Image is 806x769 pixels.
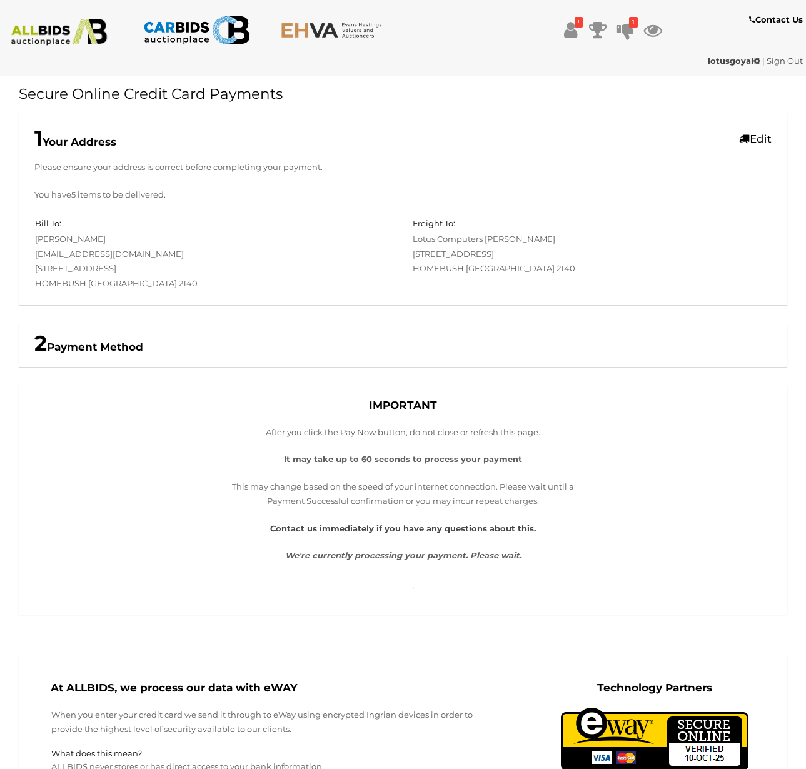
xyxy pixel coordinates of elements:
h5: Bill To: [35,219,61,228]
img: CARBIDS.com.au [143,13,250,48]
span: You have [34,188,71,202]
i: ! [575,17,583,28]
h5: What does this mean? [51,749,503,758]
span: | [762,56,765,66]
a: 1 [616,19,635,41]
strong: It may take up to 60 seconds to process your payment [284,454,522,464]
span: 1 [34,125,43,151]
i: We're currently processing your payment. Please wait. [285,550,521,560]
a: Contact Us [749,13,806,27]
h1: Secure Online Credit Card Payments [19,86,787,102]
p: Please ensure your address is correct before completing your payment. [34,160,772,174]
a: Edit [739,133,772,145]
p: After you click the Pay Now button, do not close or refresh this page. [232,425,575,440]
a: ! [561,19,580,41]
div: Lotus Computers [PERSON_NAME] [STREET_ADDRESS] HOMEBUSH [GEOGRAPHIC_DATA] 2140 [403,216,781,276]
b: IMPORTANT [369,399,437,411]
p: This may change based on the speed of your internet connection. Please wait until a Payment Succe... [232,480,575,509]
b: Your Address [34,136,116,148]
div: [PERSON_NAME] [EMAIL_ADDRESS][DOMAIN_NAME] [STREET_ADDRESS] HOMEBUSH [GEOGRAPHIC_DATA] 2140 [26,216,403,291]
a: Contact us immediately if you have any questions about this. [270,523,536,533]
b: At ALLBIDS, we process our data with eWAY [51,681,297,694]
span: . [164,188,166,202]
strong: lotusgoyal [708,56,760,66]
a: Sign Out [767,56,803,66]
img: ALLBIDS.com.au [6,19,113,46]
b: Technology Partners [597,681,712,694]
p: When you enter your credit card we send it through to eWay using encrypted Ingrian devices in ord... [51,708,503,737]
span: 2 [34,330,47,356]
img: EHVA.com.au [281,22,388,38]
b: Payment Method [34,341,143,353]
h5: Freight To: [413,219,455,228]
i: 1 [629,17,638,28]
b: Contact Us [749,14,803,24]
span: 5 items to be delivered [71,188,164,202]
a: lotusgoyal [708,56,762,66]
